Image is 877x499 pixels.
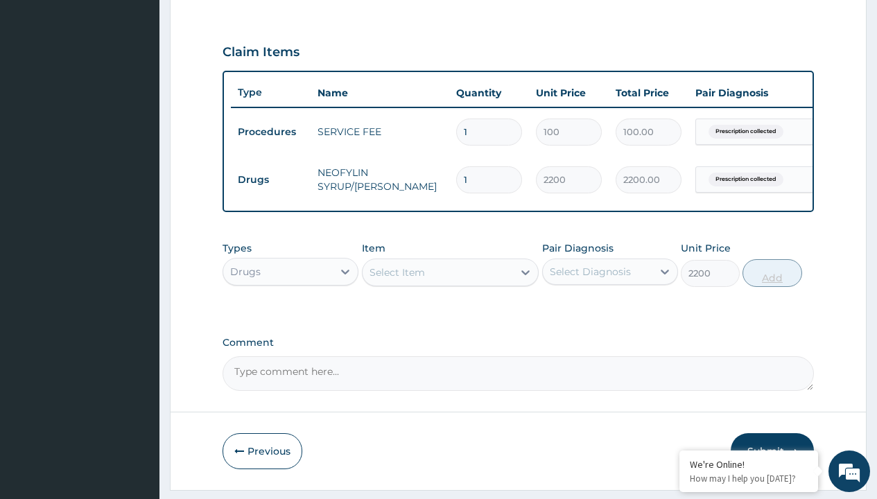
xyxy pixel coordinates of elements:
[223,337,814,349] label: Comment
[311,159,449,200] td: NEOFYLIN SYRUP/[PERSON_NAME]
[731,433,814,469] button: Submit
[690,473,808,484] p: How may I help you today?
[231,119,311,145] td: Procedures
[609,79,688,107] th: Total Price
[231,80,311,105] th: Type
[529,79,609,107] th: Unit Price
[709,125,783,139] span: Prescription collected
[223,45,299,60] h3: Claim Items
[223,433,302,469] button: Previous
[362,241,385,255] label: Item
[72,78,233,96] div: Chat with us now
[743,259,801,287] button: Add
[311,118,449,146] td: SERVICE FEE
[688,79,841,107] th: Pair Diagnosis
[227,7,261,40] div: Minimize live chat window
[80,157,191,297] span: We're online!
[542,241,614,255] label: Pair Diagnosis
[550,265,631,279] div: Select Diagnosis
[690,458,808,471] div: We're Online!
[370,265,425,279] div: Select Item
[223,243,252,254] label: Types
[231,167,311,193] td: Drugs
[230,265,261,279] div: Drugs
[449,79,529,107] th: Quantity
[681,241,731,255] label: Unit Price
[709,173,783,186] span: Prescription collected
[26,69,56,104] img: d_794563401_company_1708531726252_794563401
[7,343,264,392] textarea: Type your message and hit 'Enter'
[311,79,449,107] th: Name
